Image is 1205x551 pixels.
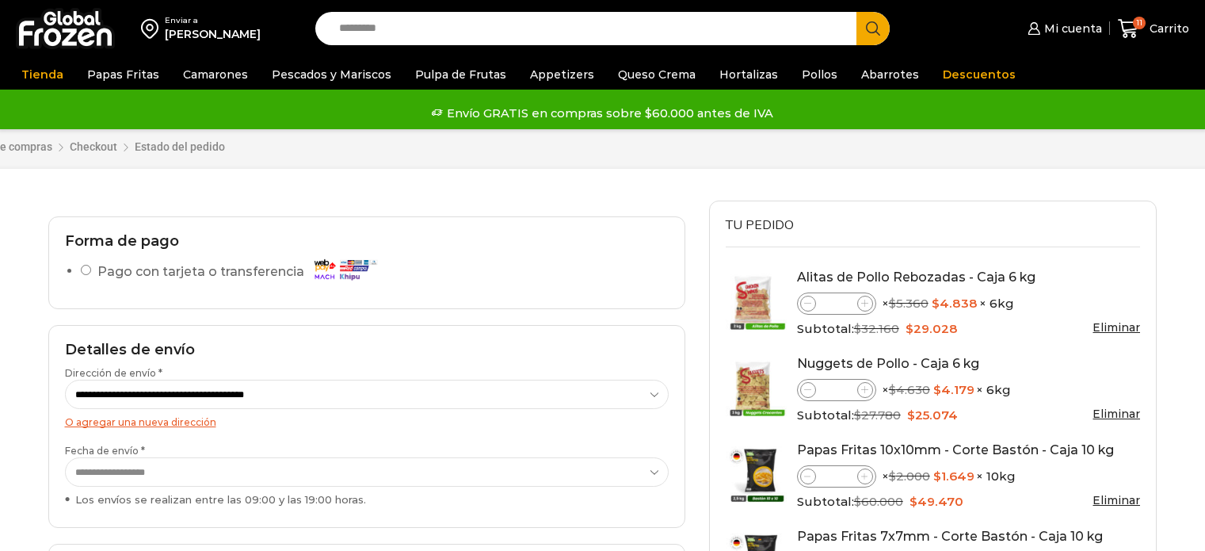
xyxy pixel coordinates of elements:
h2: Forma de pago [65,233,669,251]
img: Pago con tarjeta o transferencia [309,255,380,283]
span: $ [889,382,896,397]
select: Fecha de envío * Los envíos se realizan entre las 09:00 y las 19:00 horas. [65,457,669,487]
a: Papas Fritas 7x7mm - Corte Bastón - Caja 10 kg [797,529,1103,544]
span: Tu pedido [726,216,794,234]
div: Los envíos se realizan entre las 09:00 y las 19:00 horas. [65,492,669,507]
span: $ [909,494,917,509]
span: 11 [1133,17,1146,29]
a: Alitas de Pollo Rebozadas - Caja 6 kg [797,270,1035,285]
a: Pescados y Mariscos [264,59,399,90]
label: Dirección de envío * [65,366,669,409]
div: × × 10kg [797,465,1141,488]
bdi: 4.838 [932,296,978,311]
div: × × 6kg [797,293,1141,315]
span: $ [889,296,896,311]
label: Pago con tarjeta o transferencia [97,258,385,286]
a: Pulpa de Frutas [407,59,514,90]
input: Product quantity [816,467,857,486]
a: Nuggets de Pollo - Caja 6 kg [797,356,979,371]
a: 11 Carrito [1118,10,1189,48]
span: $ [906,321,913,336]
img: address-field-icon.svg [141,15,165,42]
a: Appetizers [522,59,602,90]
bdi: 27.780 [854,408,901,423]
bdi: 4.179 [933,382,974,397]
a: Pollos [794,59,845,90]
bdi: 60.000 [854,494,903,509]
span: $ [854,321,861,336]
label: Fecha de envío * [65,444,669,507]
span: $ [933,469,941,484]
div: Subtotal: [797,320,1141,338]
a: O agregar una nueva dirección [65,416,216,428]
a: Eliminar [1093,407,1140,421]
span: Carrito [1146,21,1189,36]
div: × × 6kg [797,379,1141,401]
div: [PERSON_NAME] [165,26,261,42]
a: Papas Fritas [79,59,167,90]
bdi: 2.000 [889,469,930,484]
a: Descuentos [935,59,1024,90]
div: Enviar a [165,15,261,26]
h2: Detalles de envío [65,342,669,359]
a: Mi cuenta [1024,13,1101,44]
select: Dirección de envío * [65,380,669,409]
a: Camarones [175,59,256,90]
bdi: 49.470 [909,494,963,509]
span: Mi cuenta [1040,21,1102,36]
input: Product quantity [816,381,857,400]
a: Hortalizas [711,59,786,90]
bdi: 29.028 [906,321,958,336]
a: Eliminar [1093,320,1140,335]
span: $ [907,408,915,423]
a: Tienda [13,59,71,90]
a: Eliminar [1093,493,1140,507]
bdi: 5.360 [889,296,929,311]
input: Product quantity [816,294,857,313]
span: $ [933,382,941,397]
a: Abarrotes [853,59,927,90]
button: Search button [856,12,890,45]
a: Papas Fritas 10x10mm - Corte Bastón - Caja 10 kg [797,442,1114,457]
span: $ [932,296,940,311]
div: Subtotal: [797,407,1141,424]
bdi: 1.649 [933,469,974,484]
span: $ [854,408,861,423]
span: $ [889,469,896,484]
bdi: 4.630 [889,382,930,397]
div: Subtotal: [797,493,1141,511]
bdi: 25.074 [907,408,958,423]
a: Queso Crema [610,59,704,90]
span: $ [854,494,861,509]
bdi: 32.160 [854,321,899,336]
